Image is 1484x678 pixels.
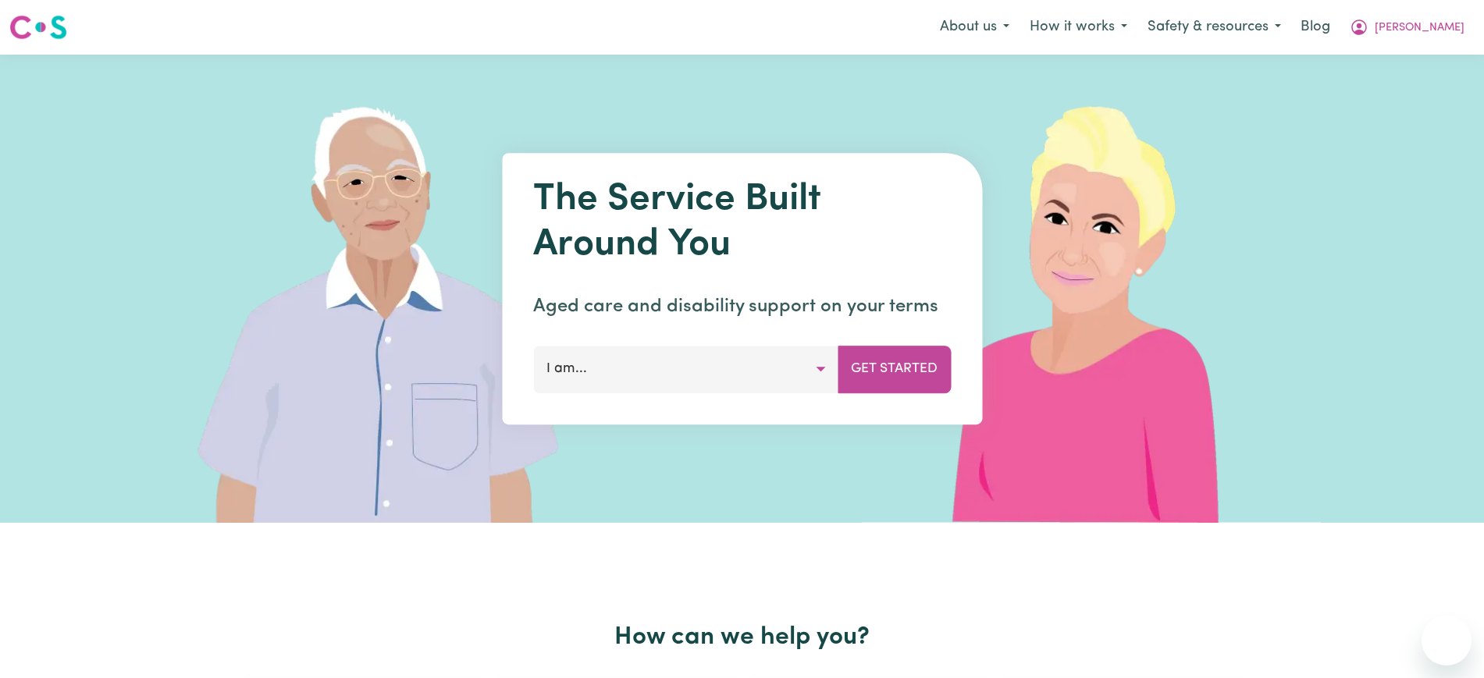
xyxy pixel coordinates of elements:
button: Safety & resources [1137,11,1291,44]
button: My Account [1340,11,1475,44]
button: How it works [1020,11,1137,44]
a: Blog [1291,10,1340,44]
span: [PERSON_NAME] [1375,20,1464,37]
img: Careseekers logo [9,13,67,41]
button: I am... [533,346,838,392]
iframe: Button to launch messaging window [1422,616,1472,666]
button: Get Started [838,346,951,392]
h1: The Service Built Around You [533,178,951,268]
button: About us [930,11,1020,44]
h2: How can we help you? [237,623,1248,652]
p: Aged care and disability support on your terms [533,293,951,321]
a: Careseekers logo [9,9,67,45]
